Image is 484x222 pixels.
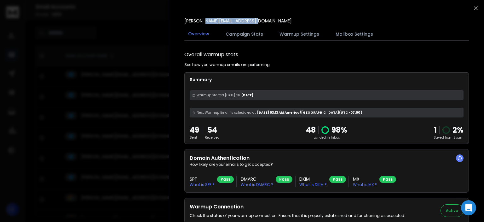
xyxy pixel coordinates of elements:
div: Pass [379,176,396,183]
p: What is DMARC ? [241,182,273,187]
div: [DATE] [190,90,464,100]
p: Saved from Spam [434,135,464,140]
p: See how you warmup emails are performing [184,62,270,67]
div: [DATE] 03:13 AM America/[GEOGRAPHIC_DATA] (UTC -07:00 ) [190,108,464,117]
h2: Domain Authentication [190,154,464,162]
p: Received [205,135,220,140]
button: Warmup Settings [276,27,323,41]
span: Warmup started [DATE] on [197,93,240,98]
h2: Warmup Connection [190,203,405,211]
p: What is MX ? [353,182,377,187]
button: Active [441,204,464,217]
h3: DMARC [241,176,273,182]
p: Check the status of your warmup connection. Ensure that it is properly established and functionin... [190,213,405,218]
h1: Overall warmup stats [184,51,238,58]
p: What is DKIM ? [299,182,327,187]
div: Pass [217,176,234,183]
button: Overview [184,27,213,41]
p: 54 [205,125,220,135]
h3: SPF [190,176,215,182]
p: 2 % [452,125,464,135]
div: Pass [276,176,292,183]
button: Mailbox Settings [332,27,377,41]
p: How likely are your emails to get accepted? [190,162,464,167]
button: Campaign Stats [222,27,267,41]
h3: DKIM [299,176,327,182]
p: [PERSON_NAME][EMAIL_ADDRESS][DOMAIN_NAME] [184,18,292,24]
p: Sent [190,135,199,140]
p: Summary [190,76,464,83]
span: Next Warmup Email is scheduled at [197,110,256,115]
p: 49 [190,125,199,135]
div: Pass [329,176,346,183]
p: What is SPF ? [190,182,215,187]
h3: MX [353,176,377,182]
p: Landed in Inbox [306,135,347,140]
strong: 1 [434,125,437,135]
p: 48 [306,125,316,135]
p: 98 % [331,125,347,135]
div: Open Intercom Messenger [461,200,476,215]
